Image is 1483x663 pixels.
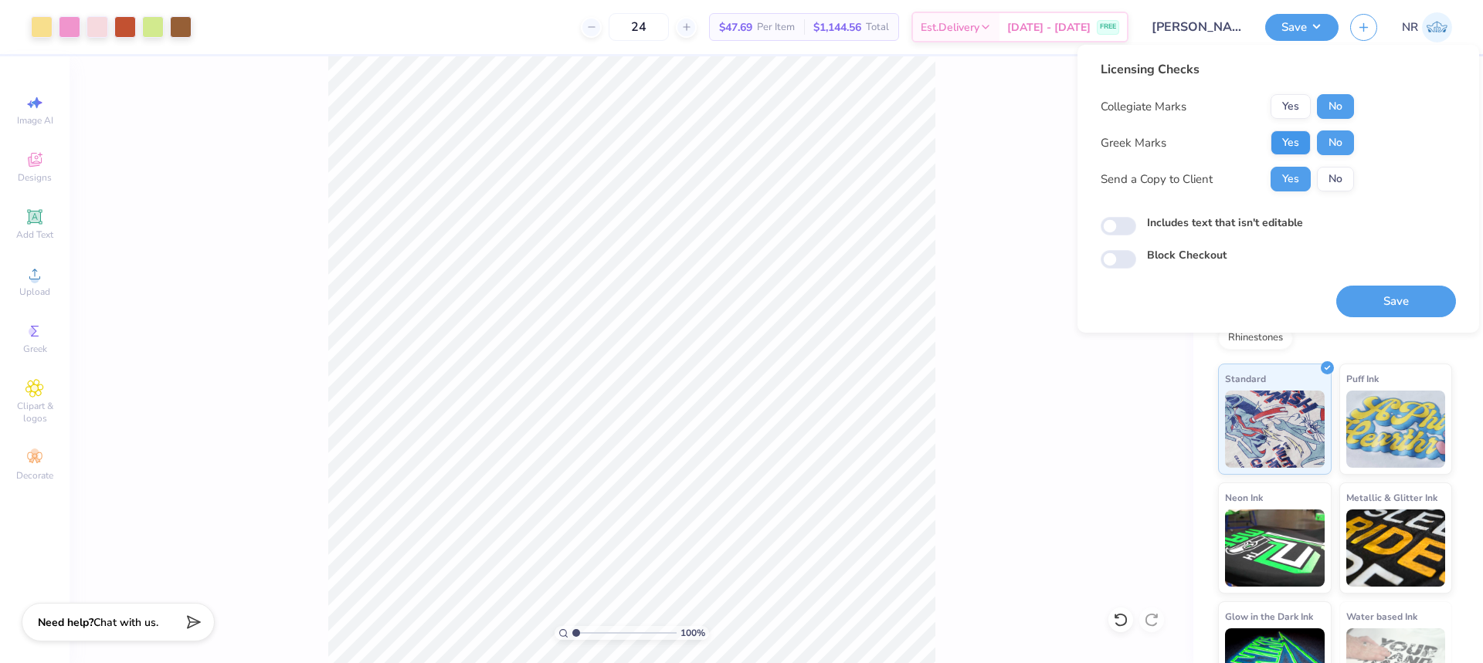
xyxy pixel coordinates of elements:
span: Total [866,19,889,36]
span: Est. Delivery [921,19,979,36]
button: No [1317,167,1354,191]
button: No [1317,94,1354,119]
span: Greek [23,343,47,355]
div: Greek Marks [1101,134,1166,152]
div: Send a Copy to Client [1101,171,1213,188]
label: Block Checkout [1147,247,1227,263]
div: Rhinestones [1218,326,1293,350]
img: Puff Ink [1346,391,1446,468]
span: Add Text [16,228,53,241]
button: Save [1336,286,1456,317]
img: Metallic & Glitter Ink [1346,509,1446,587]
span: $1,144.56 [813,19,861,36]
span: NR [1402,19,1418,36]
span: Per Item [757,19,795,36]
div: Collegiate Marks [1101,98,1186,116]
button: No [1317,130,1354,155]
span: Puff Ink [1346,370,1379,387]
img: Standard [1225,391,1325,468]
span: Image AI [17,114,53,127]
span: [DATE] - [DATE] [1007,19,1091,36]
span: Chat with us. [93,615,158,630]
img: Neon Ink [1225,509,1325,587]
button: Yes [1271,167,1311,191]
div: Licensing Checks [1101,60,1354,79]
span: FREE [1100,22,1116,32]
span: Water based Ink [1346,608,1417,624]
a: NR [1402,12,1452,42]
input: – – [609,13,669,41]
input: Untitled Design [1140,12,1254,42]
strong: Need help? [38,615,93,630]
img: Niki Roselle Tendencia [1422,12,1452,42]
label: Includes text that isn't editable [1147,215,1303,231]
span: Neon Ink [1225,489,1263,506]
span: Decorate [16,469,53,482]
button: Yes [1271,94,1311,119]
span: Standard [1225,370,1266,387]
span: 100 % [680,626,705,640]
span: Upload [19,286,50,298]
span: $47.69 [719,19,752,36]
span: Metallic & Glitter Ink [1346,489,1437,506]
span: Designs [18,171,52,184]
button: Yes [1271,130,1311,155]
button: Save [1265,14,1339,41]
span: Clipart & logos [8,400,62,425]
span: Glow in the Dark Ink [1225,608,1313,624]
